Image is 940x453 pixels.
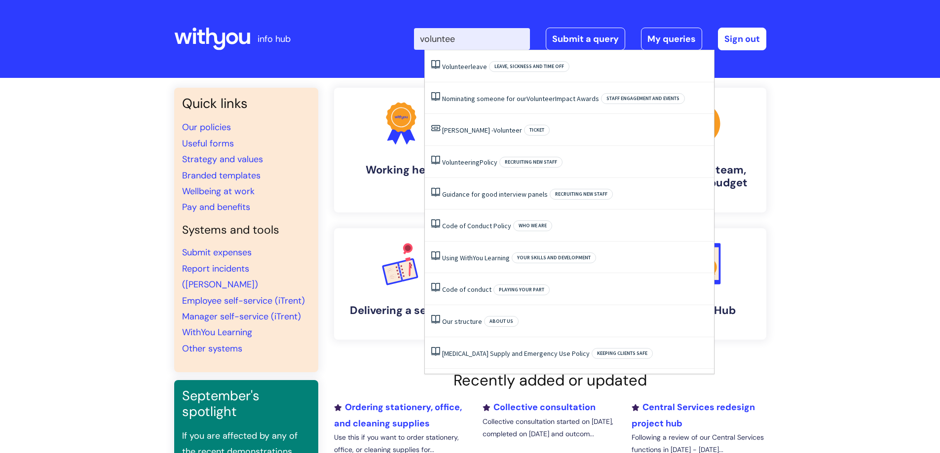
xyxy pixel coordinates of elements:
a: Strategy and values [182,153,263,165]
span: Leave, sickness and time off [489,61,569,72]
a: Our policies [182,121,231,133]
a: Working here [334,88,468,212]
a: Pay and benefits [182,201,250,213]
div: | - [414,28,766,50]
a: Code of Conduct Policy [442,221,511,230]
a: Code of conduct [442,285,491,294]
a: Delivering a service [334,228,468,340]
a: Using WithYou Learning [442,253,510,262]
h4: Delivering a service [342,304,460,317]
a: Ordering stationery, office, and cleaning supplies [334,401,462,429]
a: Nominating someone for ourVolunteerImpact Awards [442,94,599,103]
span: Ticket [524,125,550,136]
a: My queries [641,28,702,50]
a: Collective consultation [483,401,596,413]
a: [PERSON_NAME] -Volunteer [442,126,522,135]
h4: Systems and tools [182,223,310,237]
span: Staff engagement and events [601,93,685,104]
span: Who we are [513,220,552,231]
span: Keeping clients safe [592,348,653,359]
h4: Working here [342,164,460,176]
p: info hub [258,31,291,47]
a: Other systems [182,343,242,354]
span: Recruiting new staff [499,157,563,168]
a: Volunteerleave [442,62,487,71]
a: Branded templates [182,170,261,181]
span: Volunteer [442,62,471,71]
input: Search [414,28,530,50]
a: Employee self-service (iTrent) [182,295,305,307]
a: Useful forms [182,138,234,149]
a: WithYou Learning [182,326,252,338]
a: Central Services redesign project hub [632,401,755,429]
a: Submit expenses [182,246,252,258]
a: Sign out [718,28,766,50]
span: Volunteer [493,126,522,135]
a: Our structure [442,317,482,326]
a: [MEDICAL_DATA] Supply and Emergency Use Policy [442,349,590,358]
span: Volunteering [442,158,480,167]
span: Playing your part [493,284,550,295]
span: Your skills and development [512,252,596,263]
h3: September's spotlight [182,388,310,420]
a: VolunteeringPolicy [442,158,497,167]
h2: Recently added or updated [334,371,766,389]
a: Wellbeing at work [182,185,255,197]
span: About Us [484,316,519,327]
a: Report incidents ([PERSON_NAME]) [182,263,258,290]
p: Collective consultation started on [DATE], completed on [DATE] and outcom... [483,416,617,440]
a: Submit a query [546,28,625,50]
a: Guidance for good interview panels [442,190,548,199]
h3: Quick links [182,96,310,111]
a: Manager self-service (iTrent) [182,311,301,322]
span: Volunteer [526,94,555,103]
span: Recruiting new staff [550,189,613,200]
